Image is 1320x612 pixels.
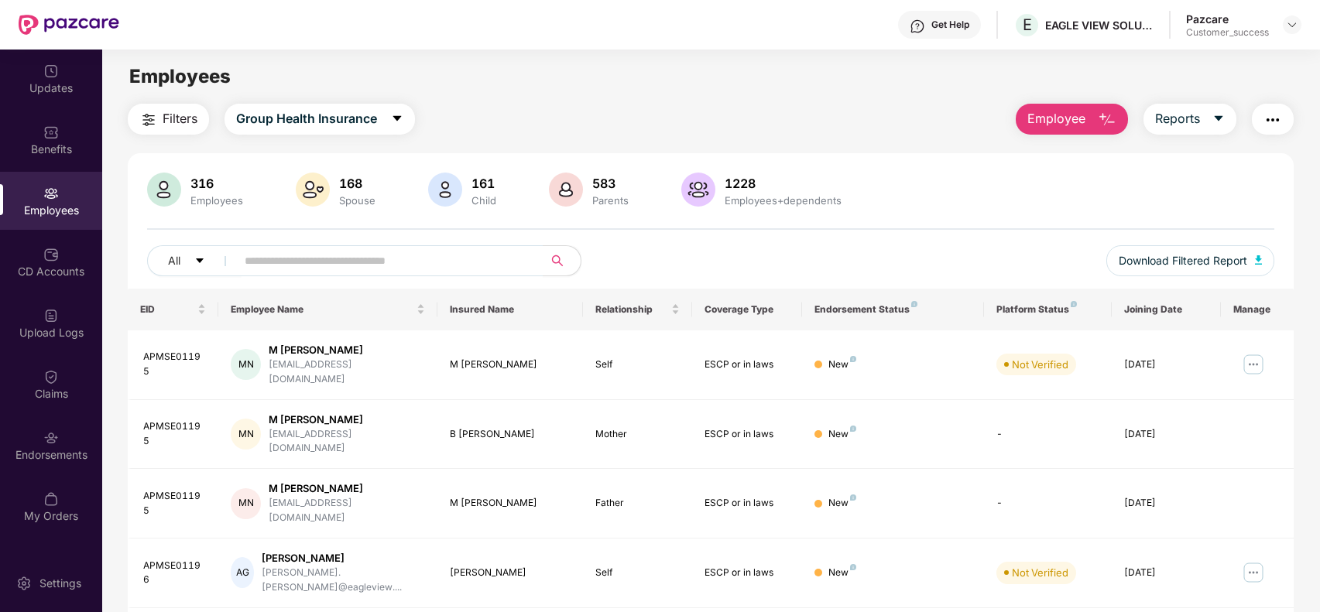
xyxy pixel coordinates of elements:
[43,186,59,201] img: svg+xml;base64,PHN2ZyBpZD0iRW1wbG95ZWVzIiB4bWxucz0iaHR0cDovL3d3dy53My5vcmcvMjAwMC9zdmciIHdpZHRoPS...
[19,15,119,35] img: New Pazcare Logo
[43,491,59,507] img: svg+xml;base64,PHN2ZyBpZD0iTXlfT3JkZXJzIiBkYXRhLW5hbWU9Ik15IE9yZGVycyIgeG1sbnM9Imh0dHA6Ly93d3cudz...
[336,176,379,191] div: 168
[1124,566,1209,580] div: [DATE]
[1098,111,1116,129] img: svg+xml;base64,PHN2ZyB4bWxucz0iaHR0cDovL3d3dy53My5vcmcvMjAwMC9zdmciIHhtbG5zOnhsaW5rPSJodHRwOi8vd3...
[931,19,969,31] div: Get Help
[16,576,32,591] img: svg+xml;base64,PHN2ZyBpZD0iU2V0dGluZy0yMHgyMCIgeG1sbnM9Imh0dHA6Ly93d3cudzMub3JnLzIwMDAvc3ZnIiB3aW...
[269,481,425,496] div: M [PERSON_NAME]
[911,301,917,307] img: svg+xml;base64,PHN2ZyB4bWxucz0iaHR0cDovL3d3dy53My5vcmcvMjAwMC9zdmciIHdpZHRoPSI4IiBoZWlnaHQ9IjgiIH...
[705,357,789,372] div: ESCP or in laws
[1124,427,1209,442] div: [DATE]
[595,357,680,372] div: Self
[35,576,86,591] div: Settings
[1124,357,1209,372] div: [DATE]
[140,303,195,316] span: EID
[1286,19,1298,31] img: svg+xml;base64,PHN2ZyBpZD0iRHJvcGRvd24tMzJ4MzIiIHhtbG5zPSJodHRwOi8vd3d3LnczLm9yZy8yMDAwL3N2ZyIgd2...
[43,125,59,140] img: svg+xml;base64,PHN2ZyBpZD0iQmVuZWZpdHMiIHhtbG5zPSJodHRwOi8vd3d3LnczLm9yZy8yMDAwL3N2ZyIgd2lkdGg9Ij...
[231,419,261,450] div: MN
[543,255,573,267] span: search
[910,19,925,34] img: svg+xml;base64,PHN2ZyBpZD0iSGVscC0zMngzMiIgeG1sbnM9Imh0dHA6Ly93d3cudzMub3JnLzIwMDAvc3ZnIiB3aWR0aD...
[43,430,59,446] img: svg+xml;base64,PHN2ZyBpZD0iRW5kb3JzZW1lbnRzIiB4bWxucz0iaHR0cDovL3d3dy53My5vcmcvMjAwMC9zdmciIHdpZH...
[1012,357,1068,372] div: Not Verified
[996,303,1099,316] div: Platform Status
[705,566,789,580] div: ESCP or in laws
[43,247,59,262] img: svg+xml;base64,PHN2ZyBpZD0iQ0RfQWNjb3VudHMiIGRhdGEtbmFtZT0iQ0QgQWNjb3VudHMiIHhtbG5zPSJodHRwOi8vd3...
[450,566,571,580] div: [PERSON_NAME]
[269,427,425,456] div: [EMAIL_ADDRESS][DOMAIN_NAME]
[1263,111,1282,129] img: svg+xml;base64,PHN2ZyB4bWxucz0iaHR0cDovL3d3dy53My5vcmcvMjAwMC9zdmciIHdpZHRoPSIyNCIgaGVpZ2h0PSIyNC...
[43,308,59,323] img: svg+xml;base64,PHN2ZyBpZD0iVXBsb2FkX0xvZ3MiIGRhdGEtbmFtZT0iVXBsb2FkIExvZ3MiIHhtbG5zPSJodHRwOi8vd3...
[1241,352,1266,377] img: manageButton
[595,496,680,511] div: Father
[262,551,425,566] div: [PERSON_NAME]
[828,357,856,372] div: New
[187,176,246,191] div: 316
[595,303,668,316] span: Relationship
[1016,104,1128,135] button: Employee
[147,173,181,207] img: svg+xml;base64,PHN2ZyB4bWxucz0iaHR0cDovL3d3dy53My5vcmcvMjAwMC9zdmciIHhtbG5zOnhsaW5rPSJodHRwOi8vd3...
[231,349,261,380] div: MN
[595,427,680,442] div: Mother
[1023,15,1032,34] span: E
[850,426,856,432] img: svg+xml;base64,PHN2ZyB4bWxucz0iaHR0cDovL3d3dy53My5vcmcvMjAwMC9zdmciIHdpZHRoPSI4IiBoZWlnaHQ9IjgiIH...
[1124,496,1209,511] div: [DATE]
[269,496,425,525] div: [EMAIL_ADDRESS][DOMAIN_NAME]
[450,427,571,442] div: B [PERSON_NAME]
[296,173,330,207] img: svg+xml;base64,PHN2ZyB4bWxucz0iaHR0cDovL3d3dy53My5vcmcvMjAwMC9zdmciIHhtbG5zOnhsaW5rPSJodHRwOi8vd3...
[128,104,209,135] button: Filters
[231,557,254,588] div: AG
[595,566,680,580] div: Self
[262,566,425,595] div: [PERSON_NAME].[PERSON_NAME]@eagleview....
[231,303,413,316] span: Employee Name
[722,176,845,191] div: 1228
[336,194,379,207] div: Spouse
[269,343,425,357] div: M [PERSON_NAME]
[705,496,789,511] div: ESCP or in laws
[187,194,246,207] div: Employees
[269,412,425,427] div: M [PERSON_NAME]
[1027,109,1085,128] span: Employee
[428,173,462,207] img: svg+xml;base64,PHN2ZyB4bWxucz0iaHR0cDovL3d3dy53My5vcmcvMjAwMC9zdmciIHhtbG5zOnhsaW5rPSJodHRwOi8vd3...
[549,173,583,207] img: svg+xml;base64,PHN2ZyB4bWxucz0iaHR0cDovL3d3dy53My5vcmcvMjAwMC9zdmciIHhtbG5zOnhsaW5rPSJodHRwOi8vd3...
[1241,560,1266,585] img: manageButton
[143,350,207,379] div: APMSE01195
[163,109,197,128] span: Filters
[269,357,425,387] div: [EMAIL_ADDRESS][DOMAIN_NAME]
[1012,565,1068,580] div: Not Verified
[589,194,632,207] div: Parents
[692,289,801,330] th: Coverage Type
[850,356,856,362] img: svg+xml;base64,PHN2ZyB4bWxucz0iaHR0cDovL3d3dy53My5vcmcvMjAwMC9zdmciIHdpZHRoPSI4IiBoZWlnaHQ9IjgiIH...
[1119,252,1247,269] span: Download Filtered Report
[391,112,403,126] span: caret-down
[143,489,207,518] div: APMSE01195
[1155,109,1200,128] span: Reports
[43,369,59,385] img: svg+xml;base64,PHN2ZyBpZD0iQ2xhaW0iIHhtbG5zPSJodHRwOi8vd3d3LnczLm9yZy8yMDAwL3N2ZyIgd2lkdGg9IjIwIi...
[147,245,242,276] button: Allcaret-down
[1045,18,1154,32] div: EAGLE VIEW SOLUTIONS PRIVATE LIMITED
[168,252,180,269] span: All
[437,289,583,330] th: Insured Name
[231,488,261,519] div: MN
[1112,289,1221,330] th: Joining Date
[236,109,377,128] span: Group Health Insurance
[218,289,437,330] th: Employee Name
[43,63,59,79] img: svg+xml;base64,PHN2ZyBpZD0iVXBkYXRlZCIgeG1sbnM9Imh0dHA6Ly93d3cudzMub3JnLzIwMDAvc3ZnIiB3aWR0aD0iMj...
[984,469,1112,538] td: -
[194,255,205,268] span: caret-down
[1255,255,1263,265] img: svg+xml;base64,PHN2ZyB4bWxucz0iaHR0cDovL3d3dy53My5vcmcvMjAwMC9zdmciIHhtbG5zOnhsaW5rPSJodHRwOi8vd3...
[543,245,581,276] button: search
[468,176,499,191] div: 161
[814,303,972,316] div: Endorsement Status
[139,111,158,129] img: svg+xml;base64,PHN2ZyB4bWxucz0iaHR0cDovL3d3dy53My5vcmcvMjAwMC9zdmciIHdpZHRoPSIyNCIgaGVpZ2h0PSIyNC...
[828,566,856,580] div: New
[828,496,856,511] div: New
[705,427,789,442] div: ESCP or in laws
[450,496,571,511] div: M [PERSON_NAME]
[850,494,856,501] img: svg+xml;base64,PHN2ZyB4bWxucz0iaHR0cDovL3d3dy53My5vcmcvMjAwMC9zdmciIHdpZHRoPSI4IiBoZWlnaHQ9IjgiIH...
[1186,12,1269,26] div: Pazcare
[143,559,207,588] div: APMSE01196
[1143,104,1236,135] button: Reportscaret-down
[828,427,856,442] div: New
[722,194,845,207] div: Employees+dependents
[143,419,207,449] div: APMSE01195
